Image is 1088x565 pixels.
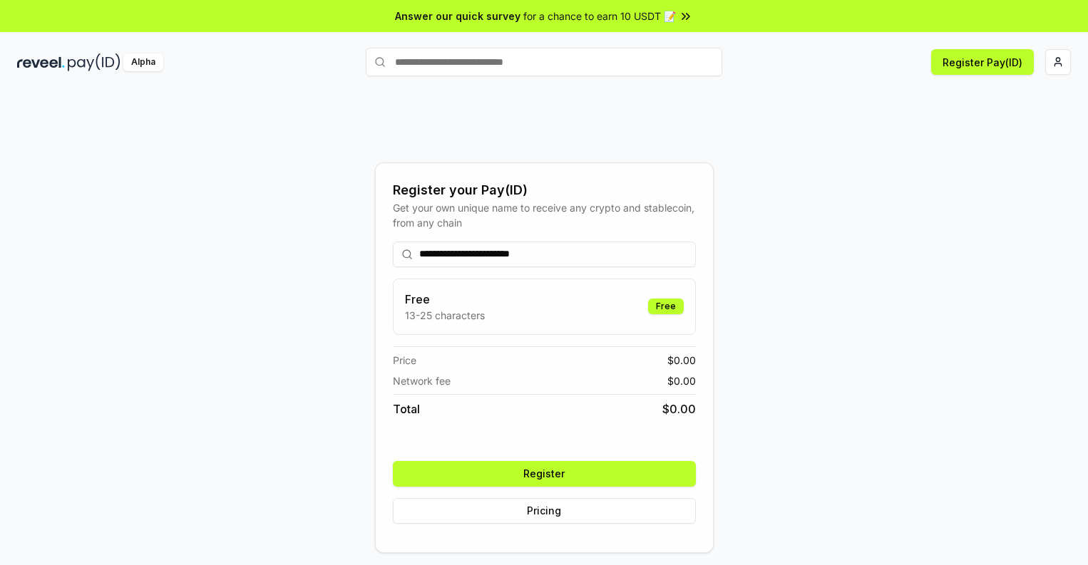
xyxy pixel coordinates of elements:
[68,53,120,71] img: pay_id
[648,299,684,314] div: Free
[393,353,416,368] span: Price
[395,9,520,24] span: Answer our quick survey
[393,461,696,487] button: Register
[393,498,696,524] button: Pricing
[405,308,485,323] p: 13-25 characters
[667,353,696,368] span: $ 0.00
[17,53,65,71] img: reveel_dark
[123,53,163,71] div: Alpha
[405,291,485,308] h3: Free
[393,180,696,200] div: Register your Pay(ID)
[931,49,1034,75] button: Register Pay(ID)
[662,400,696,418] span: $ 0.00
[393,200,696,230] div: Get your own unique name to receive any crypto and stablecoin, from any chain
[667,373,696,388] span: $ 0.00
[393,373,451,388] span: Network fee
[393,400,420,418] span: Total
[523,9,676,24] span: for a chance to earn 10 USDT 📝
